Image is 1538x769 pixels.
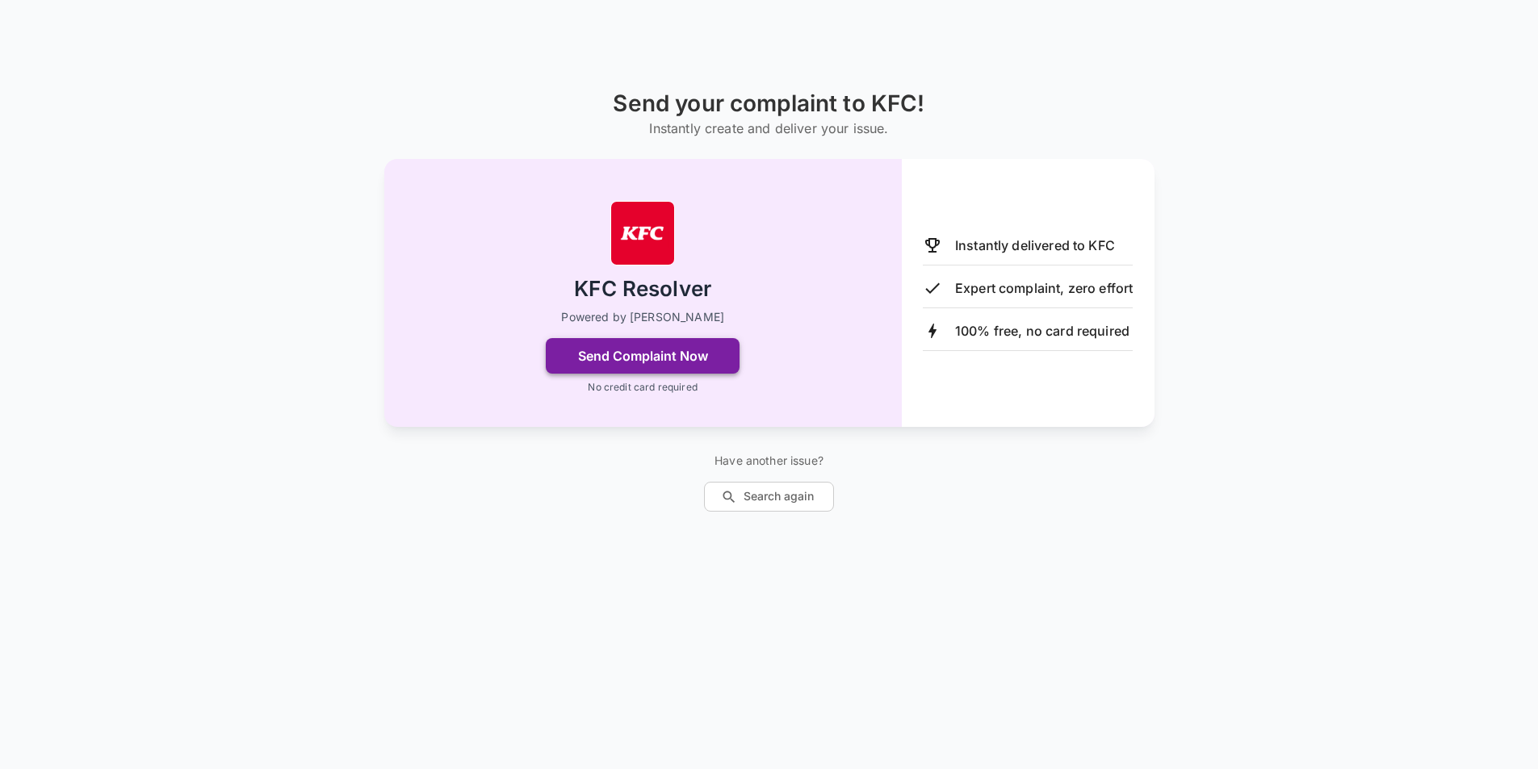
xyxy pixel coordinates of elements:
img: KFC [610,201,675,265]
button: Search again [704,482,834,512]
p: Instantly delivered to KFC [955,236,1115,255]
p: Have another issue? [704,453,834,469]
h6: Instantly create and deliver your issue. [613,117,924,140]
h2: KFC Resolver [574,275,711,303]
button: Send Complaint Now [546,338,740,374]
p: 100% free, no card required [955,321,1129,341]
p: No credit card required [588,380,697,395]
p: Powered by [PERSON_NAME] [561,309,724,325]
p: Expert complaint, zero effort [955,278,1133,298]
h1: Send your complaint to KFC! [613,90,924,117]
